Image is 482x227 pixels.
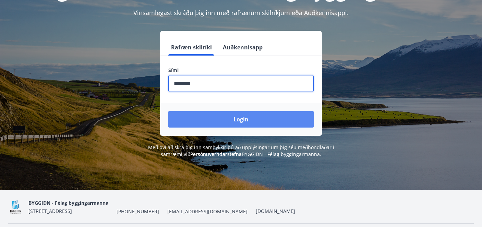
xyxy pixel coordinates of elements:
span: [EMAIL_ADDRESS][DOMAIN_NAME] [167,208,248,215]
a: [DOMAIN_NAME] [256,208,295,214]
button: Rafræn skilríki [168,39,215,56]
span: Vinsamlegast skráðu þig inn með rafrænum skilríkjum eða Auðkennisappi. [133,9,349,17]
span: Með því að skrá þig inn samþykkir þú að upplýsingar um þig séu meðhöndlaðar í samræmi við BYGGIÐN... [148,144,334,157]
button: Auðkennisapp [220,39,265,56]
span: [PHONE_NUMBER] [117,208,159,215]
img: BKlGVmlTW1Qrz68WFGMFQUcXHWdQd7yePWMkvn3i.png [8,200,23,214]
a: Persónuverndarstefna [190,151,242,157]
label: Sími [168,67,314,74]
button: Login [168,111,314,128]
span: [STREET_ADDRESS] [28,208,72,214]
span: BYGGIÐN - Félag byggingarmanna [28,200,108,206]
